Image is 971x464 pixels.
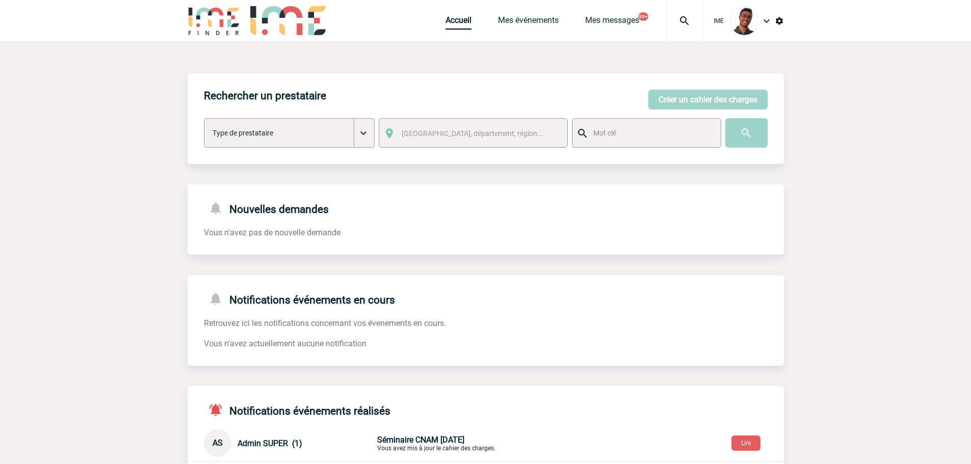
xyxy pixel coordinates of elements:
[638,12,648,21] button: 99+
[204,201,329,215] h4: Nouvelles demandes
[204,228,340,237] span: Vous n'avez pas de nouvelle demande
[204,318,446,328] span: Retrouvez ici les notifications concernant vos évenements en cours.
[188,6,241,35] img: IME-Finder
[208,402,229,417] img: notifications-active-24-px-r.png
[208,201,229,215] img: notifications-24-px-g.png
[238,439,302,448] span: Admin SUPER (1)
[377,435,617,452] p: Vous avez mis à jour le cahier des charges.
[208,291,229,306] img: notifications-24-px-g.png
[213,438,223,448] span: AS
[730,7,758,35] img: 124970-0.jpg
[204,90,326,102] h4: Rechercher un prestataire
[377,435,464,445] span: Séminaire CNAM [DATE]
[204,291,395,306] h4: Notifications événements en cours
[723,438,769,447] a: Lire
[204,438,617,447] a: AS Admin SUPER (1) Séminaire CNAM [DATE]Vous avez mis à jour le cahier des charges.
[591,126,712,140] input: Mot clé
[402,129,543,138] span: [GEOGRAPHIC_DATA], département, région...
[585,15,639,30] a: Mes messages
[725,118,768,148] input: Submit
[204,402,390,417] h4: Notifications événements réalisés
[204,429,784,457] div: Conversation privée : Client - Agence
[498,15,559,30] a: Mes événements
[714,17,724,24] span: IME
[445,15,471,30] a: Accueil
[731,435,760,451] button: Lire
[204,339,366,348] span: Vous n'avez actuellement aucune notification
